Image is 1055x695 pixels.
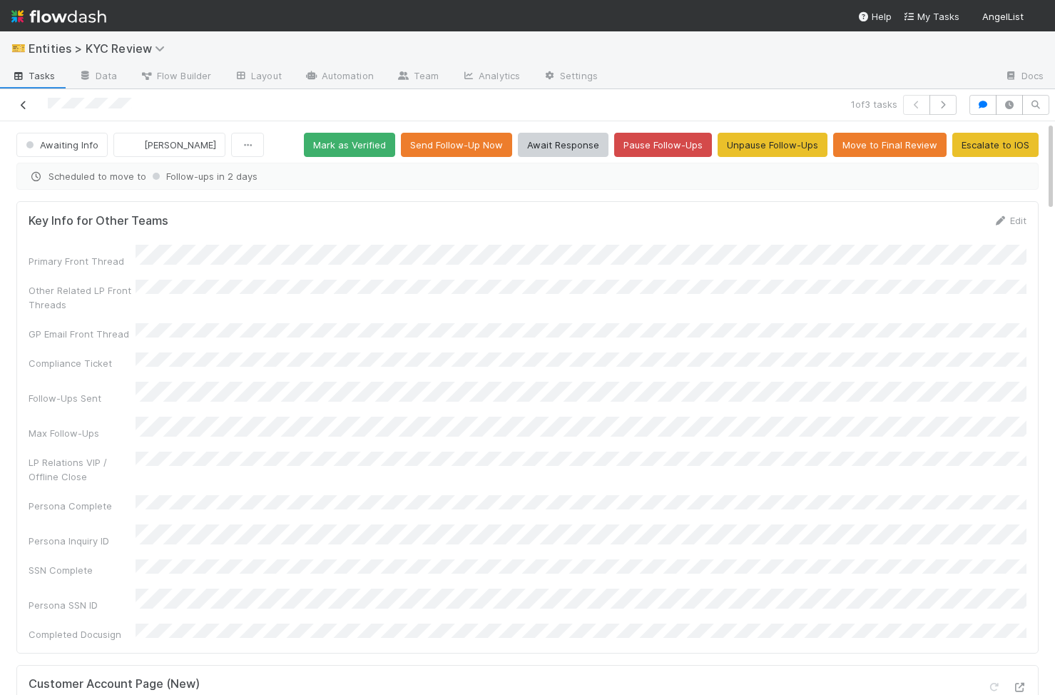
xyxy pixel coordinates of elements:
[35,345,184,357] i: - Learn more about Belltower
[304,133,395,157] button: Mark as Verified
[11,42,26,54] span: 🎫
[851,97,897,111] span: 1 of 3 tasks
[164,345,184,357] a: here
[11,4,106,29] img: logo-inverted-e16ddd16eac7371096b0.svg
[29,677,200,691] h5: Customer Account Page (New)
[450,66,531,88] a: Analytics
[1029,10,1044,24] img: avatar_7d83f73c-397d-4044-baf2-bb2da42e298f.png
[63,233,417,261] strong: Can you please reply with an updated physical address for the entity?
[29,283,136,312] div: Other Related LP Front Threads
[903,11,959,22] span: My Tasks
[982,11,1024,22] span: AngelList
[67,66,128,88] a: Data
[16,133,108,157] button: Awaiting Info
[29,426,136,440] div: Max Follow-Ups
[23,139,98,151] span: Awaiting Info
[35,141,425,176] p: In order to finalize your entity verification and complete the U.S. KYB compliance process, we re...
[29,169,1026,183] span: Scheduled to move to in 2 days
[401,133,512,157] button: Send Follow-Up Now
[952,133,1039,157] button: Escalate to IOS
[29,563,136,577] div: SSN Complete
[35,114,425,131] p: Hi [PERSON_NAME],
[63,188,300,200] a: Please submit the required KYB information here.
[531,66,609,88] a: Settings
[293,66,385,88] a: Automation
[903,9,959,24] a: My Tasks
[385,66,450,88] a: Team
[29,598,136,612] div: Persona SSN ID
[29,254,136,268] div: Primary Front Thread
[29,327,136,341] div: GP Email Front Thread
[113,133,225,157] button: [PERSON_NAME]
[29,627,136,641] div: Completed Docusign
[144,139,216,151] span: [PERSON_NAME]
[718,133,827,157] button: Unpause Follow-Ups
[29,41,172,56] span: Entities > KYC Review
[833,133,947,157] button: Move to Final Review
[149,171,214,182] span: Follow-ups
[29,356,136,370] div: Compliance Ticket
[29,534,136,548] div: Persona Inquiry ID
[128,66,223,88] a: Flow Builder
[9,44,84,59] img: AngelList
[223,66,293,88] a: Layout
[29,391,136,405] div: Follow-Ups Sent
[126,138,140,152] img: avatar_7d83f73c-397d-4044-baf2-bb2da42e298f.png
[993,215,1026,226] a: Edit
[29,214,168,228] h5: Key Info for Other Teams
[29,455,136,484] div: LP Relations VIP / Offline Close
[614,133,712,157] button: Pause Follow-Ups
[63,213,425,264] p: We noticed a PO Box address was entered for the entity and we require a non-PO Box address. Pleas...
[11,69,56,83] span: Tasks
[140,69,211,83] span: Flow Builder
[993,66,1055,88] a: Docs
[29,499,136,513] div: Persona Complete
[35,308,425,360] p: Best, AngelList’s Belltower KYC Team
[35,274,425,291] p: Please let us know if you have any questions.
[857,9,892,24] div: Help
[518,133,608,157] button: Await Response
